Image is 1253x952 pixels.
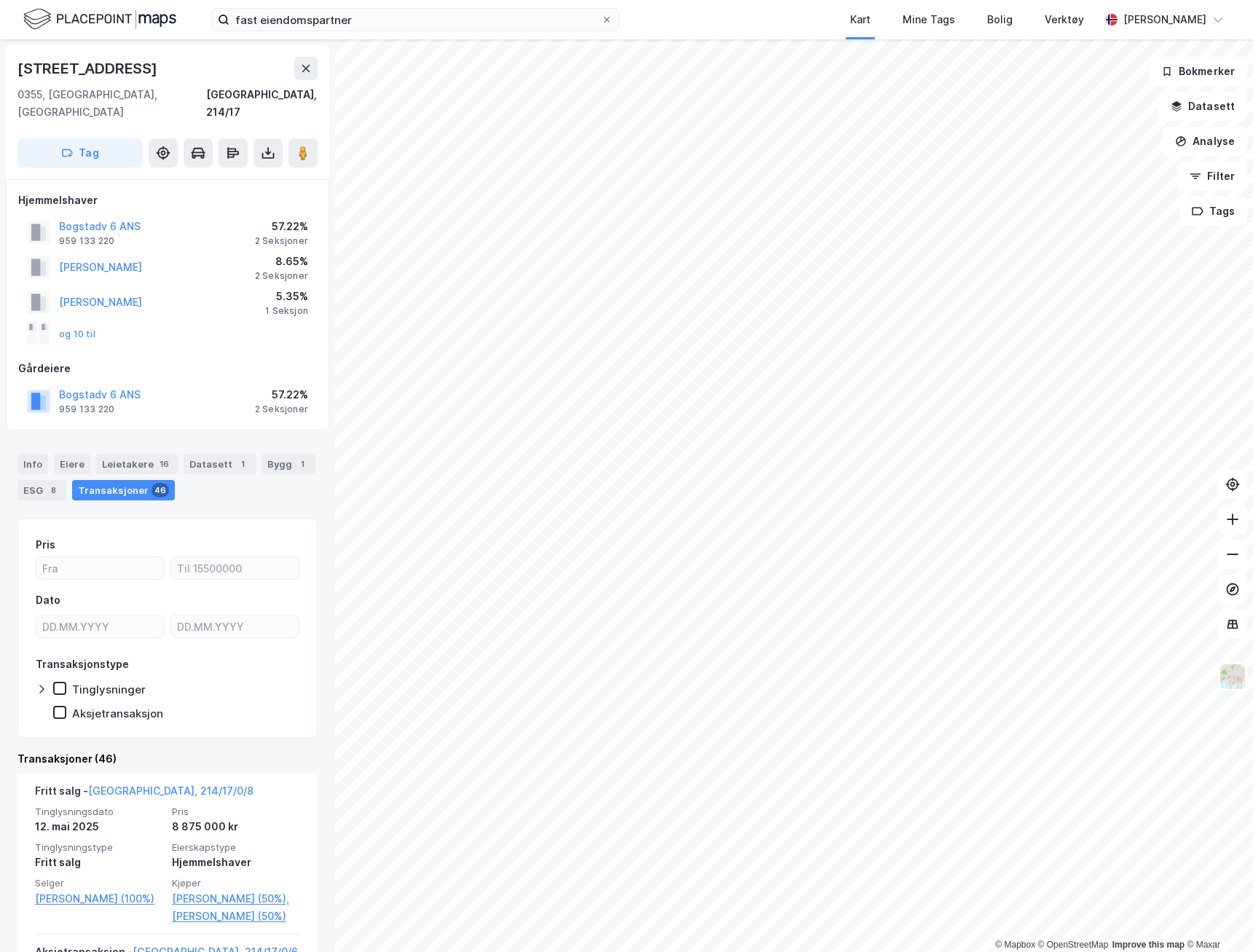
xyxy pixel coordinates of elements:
div: Bolig [987,11,1013,28]
div: Dato [36,591,60,609]
div: [GEOGRAPHIC_DATA], 214/17 [206,86,318,121]
div: 57.22% [255,386,308,404]
div: Eiere [54,454,90,474]
div: Gårdeiere [18,360,317,377]
button: Filter [1177,162,1247,191]
div: 0355, [GEOGRAPHIC_DATA], [GEOGRAPHIC_DATA] [17,86,206,121]
button: Tag [17,138,143,168]
a: [PERSON_NAME] (100%) [35,890,163,908]
a: Mapbox [995,940,1035,950]
span: Pris [172,806,300,818]
a: OpenStreetMap [1038,940,1109,950]
div: Tinglysninger [72,682,146,696]
div: 2 Seksjoner [255,235,308,247]
div: Kart [850,11,871,28]
div: 57.22% [255,218,308,235]
input: DD.MM.YYYY [36,615,164,637]
img: Z [1219,663,1246,691]
span: Tinglysningsdato [35,806,163,818]
div: 1 [295,457,310,471]
div: 12. mai 2025 [35,818,163,835]
div: Fritt salg - [35,782,254,806]
img: logo.f888ab2527a4732fd821a326f86c7f29.svg [23,7,176,32]
div: 5.35% [265,288,308,305]
a: [PERSON_NAME] (50%) [172,908,300,925]
div: Transaksjoner [72,480,175,500]
div: Kontrollprogram for chat [1180,882,1253,952]
input: Fra [36,557,164,579]
button: Datasett [1158,92,1247,121]
div: 2 Seksjoner [255,270,308,282]
button: Tags [1179,197,1247,226]
div: Hjemmelshaver [18,192,317,209]
div: Bygg [262,454,315,474]
div: Verktøy [1045,11,1084,28]
a: Improve this map [1112,940,1185,950]
div: Transaksjonstype [36,656,129,673]
div: [STREET_ADDRESS] [17,57,160,80]
a: [PERSON_NAME] (50%), [172,890,300,908]
div: Mine Tags [903,11,955,28]
iframe: Chat Widget [1180,882,1253,952]
input: Søk på adresse, matrikkel, gårdeiere, leietakere eller personer [229,9,601,31]
div: Aksjetransaksjon [72,707,163,720]
div: ESG [17,480,66,500]
div: 2 Seksjoner [255,404,308,415]
button: Bokmerker [1149,57,1247,86]
div: 46 [152,483,169,497]
div: 8 [46,483,60,497]
div: Pris [36,536,55,554]
input: DD.MM.YYYY [171,615,299,637]
div: 959 133 220 [59,235,114,247]
div: Leietakere [96,454,178,474]
span: Tinglysningstype [35,841,163,854]
div: 1 Seksjon [265,305,308,317]
div: 1 [235,457,250,471]
div: [PERSON_NAME] [1123,11,1206,28]
div: 8.65% [255,253,308,270]
div: Transaksjoner (46) [17,750,318,768]
div: 959 133 220 [59,404,114,415]
a: [GEOGRAPHIC_DATA], 214/17/0/8 [88,784,254,797]
span: Selger [35,877,163,889]
div: Hjemmelshaver [172,854,300,871]
div: 8 875 000 kr [172,818,300,835]
div: 16 [157,457,172,471]
div: Datasett [184,454,256,474]
input: Til 15500000 [171,557,299,579]
button: Analyse [1163,127,1247,156]
div: Info [17,454,48,474]
span: Eierskapstype [172,841,300,854]
span: Kjøper [172,877,300,889]
div: Fritt salg [35,854,163,871]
